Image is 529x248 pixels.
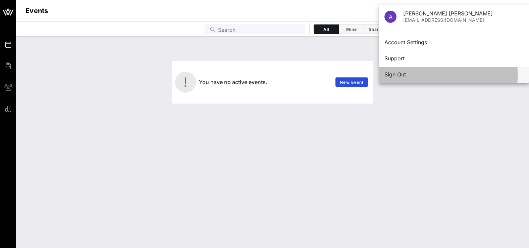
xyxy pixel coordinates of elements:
span: You have no active events. [199,79,267,85]
span: Mine [343,27,360,32]
span: A [510,7,513,14]
button: All [314,24,339,34]
span: New Event [495,27,520,32]
a: New Event [335,77,368,87]
h1: Events [25,5,48,16]
button: Mine [339,24,364,34]
a: New Event [491,24,524,35]
div: A [505,5,517,17]
button: Shared [364,24,389,34]
button: Show Archived [398,23,458,35]
span: Show Archived [398,25,458,33]
span: New Event [339,80,364,85]
span: Shared [368,27,385,32]
span: All [318,27,334,32]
